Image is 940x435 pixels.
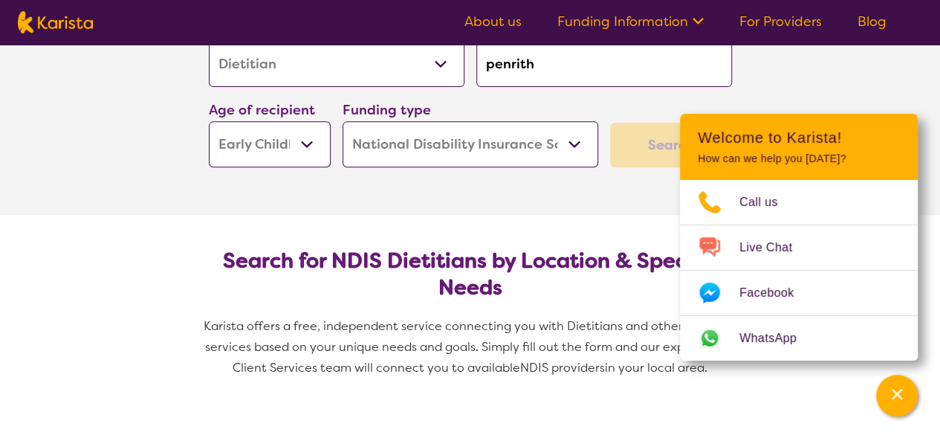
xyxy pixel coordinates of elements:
[876,375,918,416] button: Channel Menu
[739,282,811,304] span: Facebook
[680,114,918,361] div: Channel Menu
[739,327,814,349] span: WhatsApp
[605,360,707,376] span: in your local area.
[858,13,886,30] a: Blog
[464,13,522,30] a: About us
[739,191,796,213] span: Call us
[557,13,704,30] a: Funding Information
[18,11,93,33] img: Karista logo
[476,41,732,87] input: Type
[221,248,720,301] h2: Search for NDIS Dietitians by Location & Specific Needs
[551,360,605,376] span: providers
[739,13,822,30] a: For Providers
[680,180,918,361] ul: Choose channel
[343,101,431,119] label: Funding type
[698,152,900,165] p: How can we help you [DATE]?
[520,360,548,376] span: NDIS
[209,101,315,119] label: Age of recipient
[204,318,740,376] span: Karista offers a free, independent service connecting you with Dietitians and other disability se...
[680,316,918,361] a: Web link opens in a new tab.
[739,236,810,259] span: Live Chat
[698,129,900,146] h2: Welcome to Karista!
